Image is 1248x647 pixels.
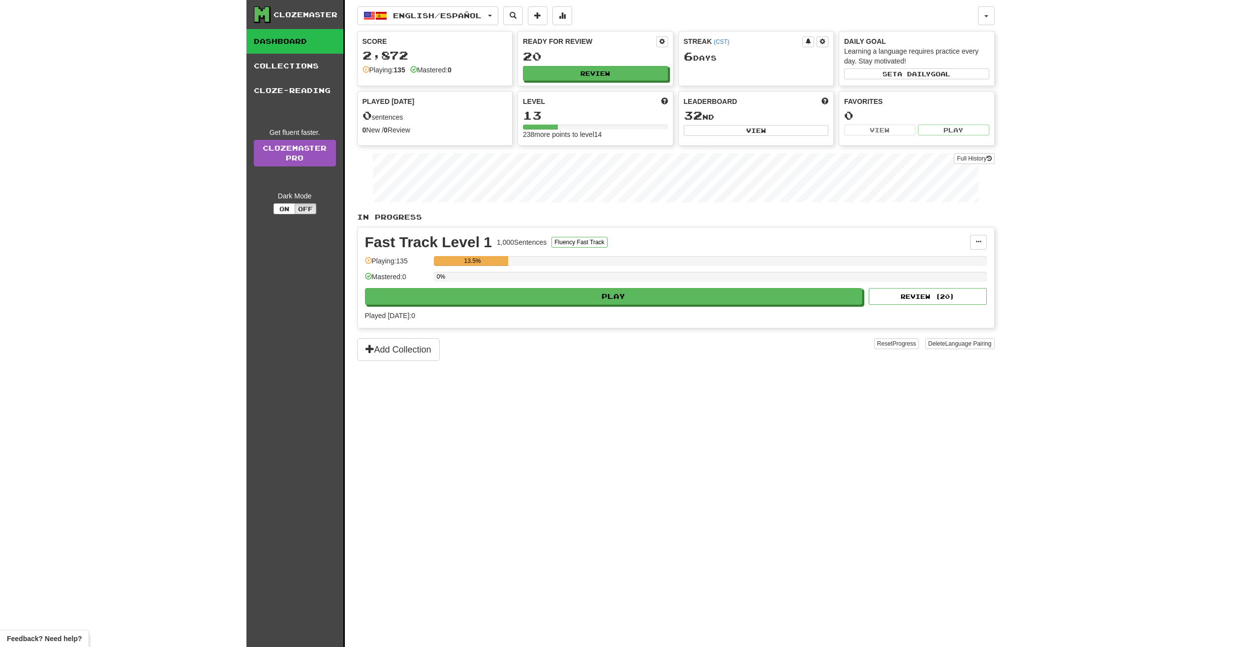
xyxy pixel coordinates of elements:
[246,54,343,78] a: Collections
[844,46,989,66] div: Learning a language requires practice every day. Stay motivated!
[954,153,994,164] button: Full History
[684,108,702,122] span: 32
[363,125,508,135] div: New / Review
[661,97,668,106] span: Score more points to level up
[363,126,366,134] strong: 0
[365,288,863,305] button: Play
[844,109,989,122] div: 0
[363,36,508,46] div: Score
[497,237,547,247] div: 1,000 Sentences
[523,129,668,139] div: 238 more points to level 14
[844,125,915,135] button: View
[925,338,995,349] button: DeleteLanguage Pairing
[503,6,523,25] button: Search sentences
[384,126,388,134] strong: 0
[365,312,415,320] span: Played [DATE]: 0
[684,97,737,106] span: Leaderboard
[552,6,572,25] button: More stats
[274,203,295,214] button: On
[822,97,828,106] span: This week in points, UTC
[7,634,82,644] span: Open feedback widget
[551,237,607,248] button: Fluency Fast Track
[892,340,916,347] span: Progress
[363,49,508,62] div: 2,872
[844,97,989,106] div: Favorites
[254,128,336,137] div: Get fluent faster.
[254,191,336,201] div: Dark Mode
[918,125,989,135] button: Play
[684,49,693,63] span: 6
[357,212,995,222] p: In Progress
[714,38,730,45] a: (CST)
[274,10,337,20] div: Clozemaster
[365,256,429,272] div: Playing: 135
[365,272,429,288] div: Mastered: 0
[448,66,452,74] strong: 0
[394,66,405,74] strong: 135
[246,29,343,54] a: Dashboard
[844,36,989,46] div: Daily Goal
[246,78,343,103] a: Cloze-Reading
[684,109,829,122] div: nd
[363,65,405,75] div: Playing:
[844,68,989,79] button: Seta dailygoal
[528,6,548,25] button: Add sentence to collection
[684,125,829,136] button: View
[365,235,492,250] div: Fast Track Level 1
[523,66,668,81] button: Review
[437,256,508,266] div: 13.5%
[363,108,372,122] span: 0
[684,50,829,63] div: Day s
[363,97,415,106] span: Played [DATE]
[523,36,656,46] div: Ready for Review
[684,36,803,46] div: Streak
[874,338,919,349] button: ResetProgress
[410,65,452,75] div: Mastered:
[295,203,316,214] button: Off
[357,6,498,25] button: English/Español
[363,109,508,122] div: sentences
[869,288,987,305] button: Review (20)
[523,97,545,106] span: Level
[523,109,668,122] div: 13
[897,70,931,77] span: a daily
[357,338,440,361] button: Add Collection
[393,11,482,20] span: English / Español
[945,340,991,347] span: Language Pairing
[254,140,336,166] a: ClozemasterPro
[523,50,668,63] div: 20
